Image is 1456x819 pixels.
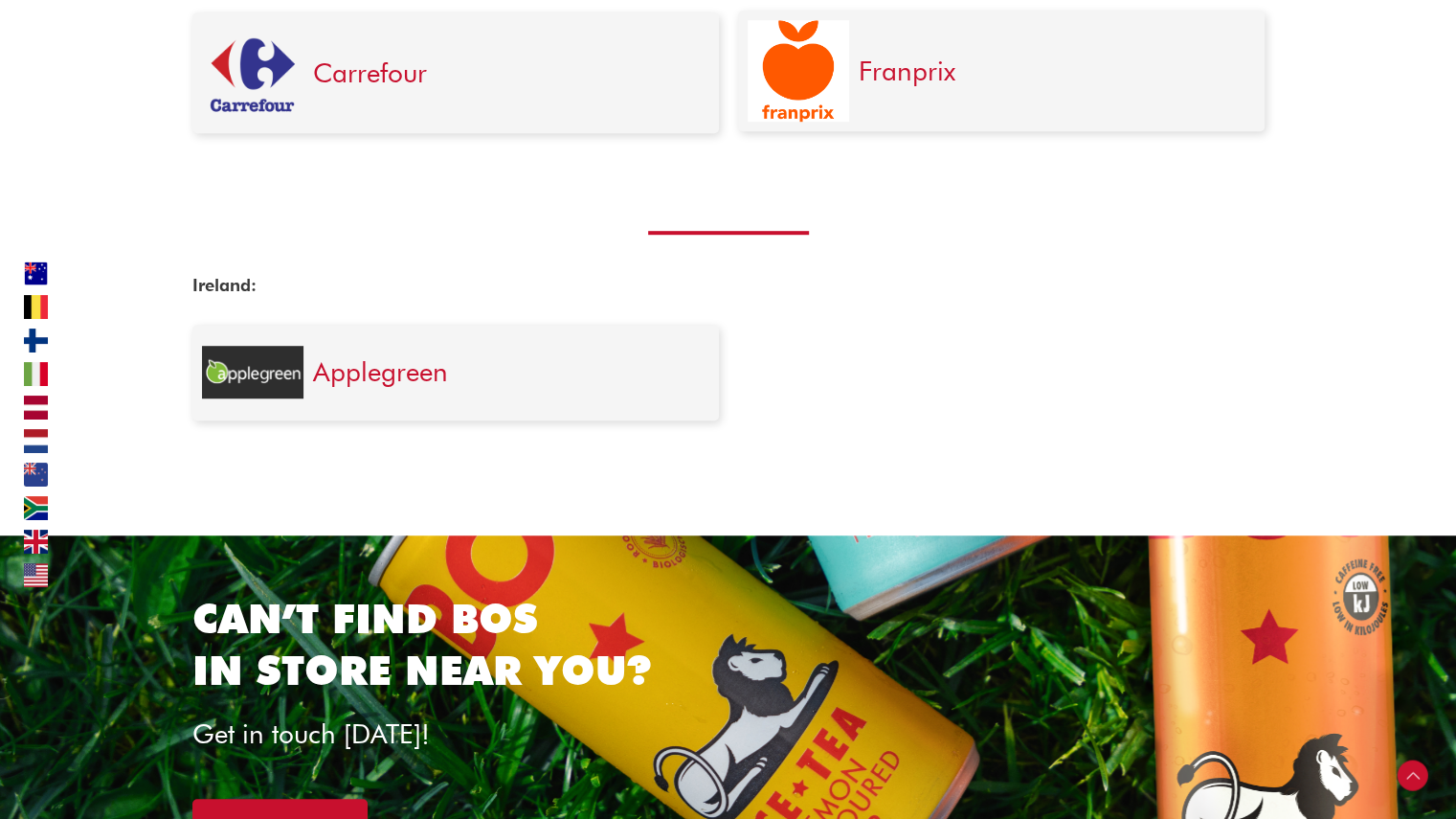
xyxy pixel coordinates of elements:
[859,55,955,87] a: Franprix
[192,275,257,295] a: Ireland:
[313,57,427,89] a: Carrefour
[313,355,448,388] a: Applegreen
[192,717,822,751] h3: Get in touch [DATE]!
[192,593,1265,697] h2: Can’t find BOS in store near you?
